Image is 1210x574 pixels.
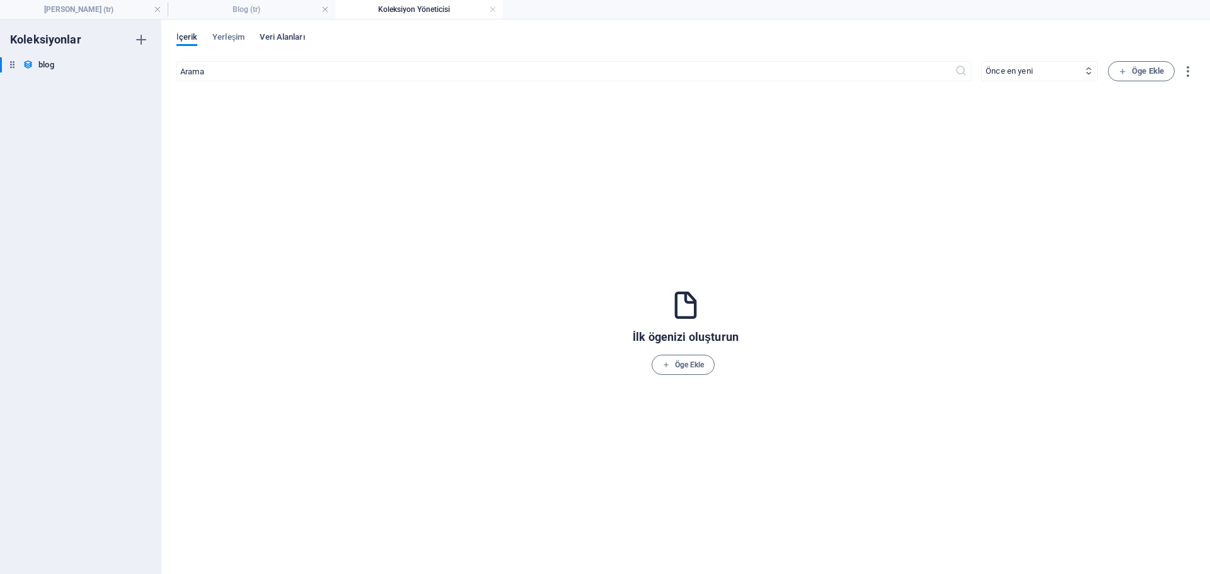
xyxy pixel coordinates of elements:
h6: Koleksiyonlar [10,32,81,47]
span: Yerleşim [212,30,245,47]
h6: İlk ögenizi oluşturun [633,330,739,345]
span: İçerik [176,30,197,47]
input: Arama [176,61,955,81]
span: Öge Ekle [662,357,705,372]
h4: Blog (tr) [168,3,335,16]
button: Öge Ekle [1108,61,1175,81]
span: Veri Alanları [260,30,304,47]
i: Yeni koleksiyon oluştur [134,32,149,47]
span: Öge Ekle [1119,64,1164,79]
h6: blog [38,57,54,72]
button: Öge Ekle [652,355,715,375]
h4: Koleksiyon Yöneticisi [335,3,503,16]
